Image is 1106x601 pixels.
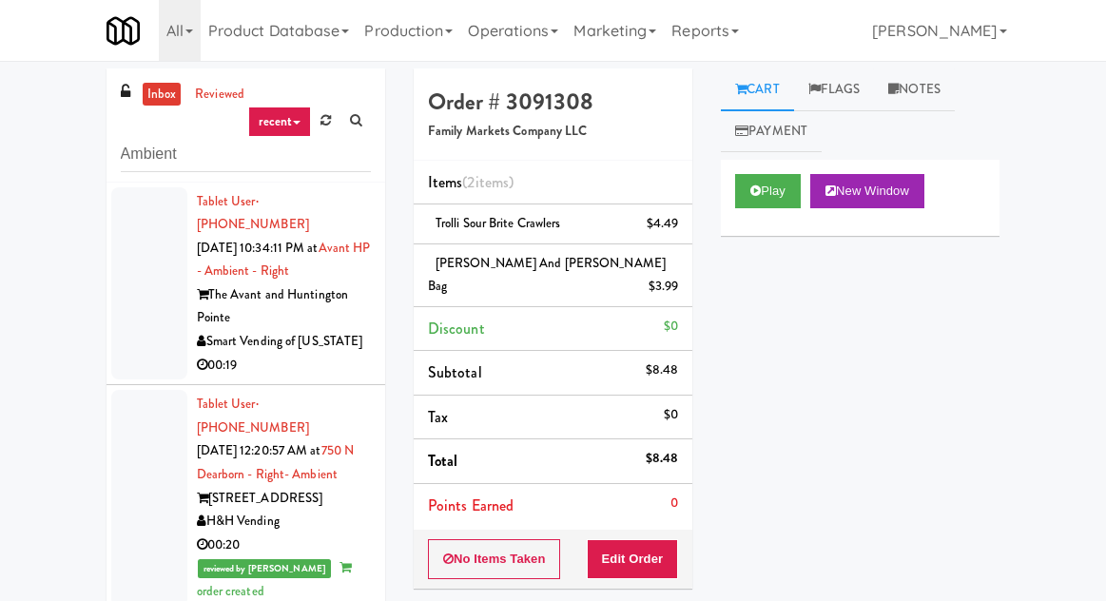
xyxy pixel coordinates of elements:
[428,539,561,579] button: No Items Taken
[197,510,371,533] div: H&H Vending
[107,183,385,386] li: Tablet User· [PHONE_NUMBER][DATE] 10:34:11 PM atAvant HP - Ambient - RightThe Avant and Huntingto...
[436,214,561,232] span: Trolli Sour Brite Crawlers
[664,403,678,427] div: $0
[647,212,679,236] div: $4.49
[810,174,924,208] button: New Window
[197,330,371,354] div: Smart Vending of [US_STATE]
[462,171,514,193] span: (2 )
[428,125,678,139] h5: Family Markets Company LLC
[197,283,371,330] div: The Avant and Huntington Pointe
[428,318,485,339] span: Discount
[197,395,309,436] span: · [PHONE_NUMBER]
[197,533,371,557] div: 00:20
[649,275,679,299] div: $3.99
[646,359,679,382] div: $8.48
[664,315,678,339] div: $0
[197,441,321,459] span: [DATE] 12:20:57 AM at
[670,492,678,515] div: 0
[428,494,514,516] span: Points Earned
[197,192,309,234] a: Tablet User· [PHONE_NUMBER]
[428,254,666,296] span: [PERSON_NAME] and [PERSON_NAME] bag
[428,406,448,428] span: Tax
[198,559,332,578] span: reviewed by [PERSON_NAME]
[874,68,955,111] a: Notes
[197,487,371,511] div: [STREET_ADDRESS]
[190,83,249,107] a: reviewed
[428,89,678,114] h4: Order # 3091308
[587,539,679,579] button: Edit Order
[475,171,510,193] ng-pluralize: items
[646,447,679,471] div: $8.48
[735,174,801,208] button: Play
[794,68,875,111] a: Flags
[428,450,458,472] span: Total
[197,354,371,378] div: 00:19
[107,14,140,48] img: Micromart
[143,83,182,107] a: inbox
[721,110,822,153] a: Payment
[721,68,794,111] a: Cart
[197,395,309,436] a: Tablet User· [PHONE_NUMBER]
[121,137,371,172] input: Search vision orders
[428,361,482,383] span: Subtotal
[428,171,514,193] span: Items
[248,107,311,137] a: recent
[197,239,319,257] span: [DATE] 10:34:11 PM at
